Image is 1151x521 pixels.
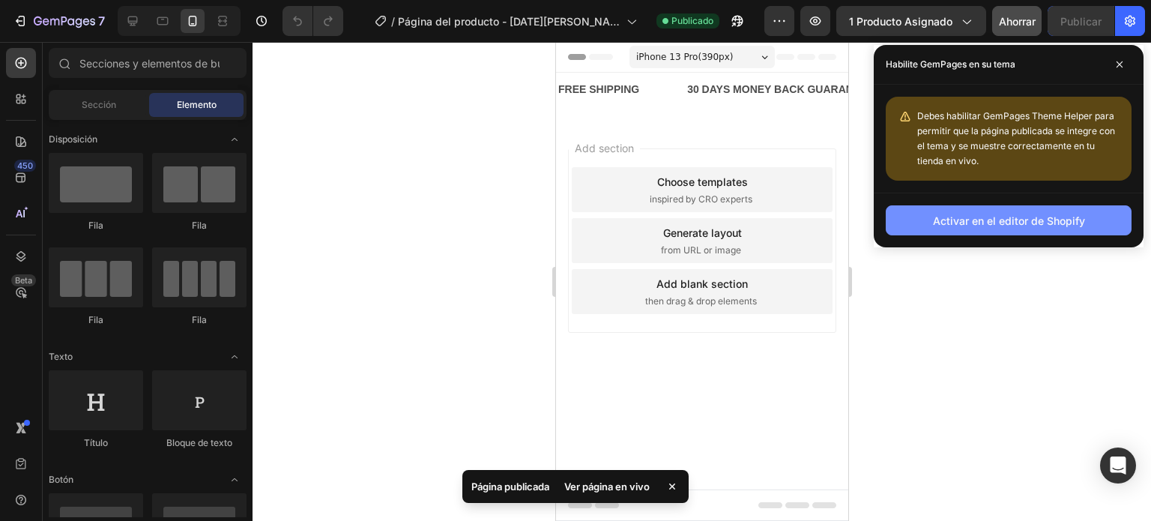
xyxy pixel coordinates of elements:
[6,6,112,36] button: 7
[13,98,84,114] span: Add section
[94,151,196,164] span: inspired by CRO experts
[177,99,217,110] font: Elemento
[391,15,395,28] font: /
[1060,15,1102,28] font: Publicar
[671,15,713,26] font: Publicado
[84,437,108,448] font: Título
[88,314,103,325] font: Fila
[192,314,207,325] font: Fila
[17,160,33,171] font: 450
[166,437,232,448] font: Bloque de texto
[223,127,247,151] span: Abrir con palanca
[192,220,207,231] font: Fila
[999,15,1036,28] font: Ahorrar
[1100,448,1136,484] div: Abrir Intercom Messenger
[100,234,192,250] div: Add blank section
[917,110,1115,166] font: Debes habilitar GemPages Theme Helper para permitir que la página publicada se integre con el tem...
[564,481,650,493] font: Ver página en vivo
[49,474,73,485] font: Botón
[130,37,319,58] div: 30 DAYS MONEY BACK GUARANTEE
[49,48,247,78] input: Secciones y elementos de búsqueda
[88,220,103,231] font: Fila
[105,202,185,215] span: from URL or image
[15,275,32,286] font: Beta
[223,345,247,369] span: Abrir con palanca
[101,132,192,148] div: Choose templates
[398,15,620,43] font: Página del producto - [DATE][PERSON_NAME] 19:33:28
[933,214,1085,227] font: Activar en el editor de Shopify
[223,468,247,492] span: Abrir con palanca
[89,253,201,266] span: then drag & drop elements
[471,481,549,493] font: Página publicada
[82,99,116,110] font: Sección
[992,6,1042,36] button: Ahorrar
[556,42,848,521] iframe: Área de diseño
[836,6,986,36] button: 1 producto asignado
[849,15,952,28] font: 1 producto asignado
[49,133,97,145] font: Disposición
[1048,6,1114,36] button: Publicar
[886,58,1015,70] font: Habilite GemPages en su tema
[49,351,73,362] font: Texto
[886,205,1132,235] button: Activar en el editor de Shopify
[98,13,105,28] font: 7
[107,183,186,199] div: Generate layout
[283,6,343,36] div: Deshacer/Rehacer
